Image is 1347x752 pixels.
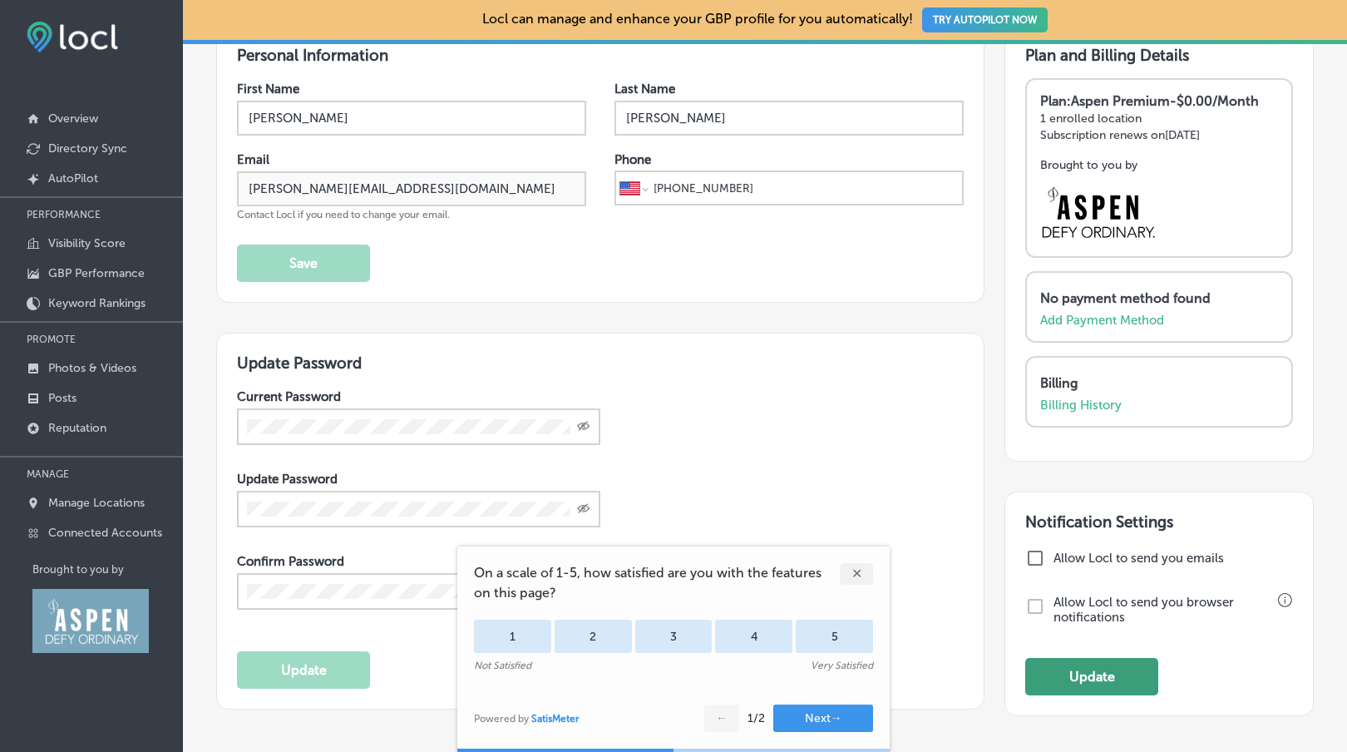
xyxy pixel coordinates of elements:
[48,171,98,186] p: AutoPilot
[748,711,765,725] div: 1 / 2
[811,660,873,671] div: Very Satisfied
[1040,158,1278,172] p: Brought to you by
[715,620,792,653] div: 4
[1040,375,1270,391] p: Billing
[1025,512,1293,532] h3: Notification Settings
[531,713,580,725] a: SatisMeter
[237,209,450,220] span: Contact Locl if you need to change your email.
[474,660,531,671] div: Not Satisfied
[1040,111,1278,126] p: 1 enrolled location
[1040,128,1278,142] p: Subscription renews on [DATE]
[474,563,840,603] span: On a scale of 1-5, how satisfied are you with the features on this page?
[1040,93,1259,109] strong: Plan: Aspen Premium - $0.00/Month
[652,172,958,204] input: Phone number
[48,266,145,280] p: GBP Performance
[1040,313,1164,328] a: Add Payment Method
[237,651,370,689] button: Update
[48,296,146,310] p: Keyword Rankings
[27,22,118,52] img: fda3e92497d09a02dc62c9cd864e3231.png
[1040,398,1122,413] a: Billing History
[614,152,651,167] label: Phone
[48,421,106,435] p: Reputation
[796,620,873,653] div: 5
[237,245,370,282] button: Save
[48,526,162,540] p: Connected Accounts
[237,152,269,167] label: Email
[32,589,149,653] img: Aspen
[237,171,586,206] input: Enter Email
[1053,551,1289,566] label: Allow Locl to send you emails
[48,141,127,156] p: Directory Sync
[237,101,586,136] input: Enter First Name
[237,82,299,96] label: First Name
[237,554,344,569] label: Confirm Password
[48,236,126,250] p: Visibility Score
[1040,186,1157,240] img: Aspen
[635,620,713,653] div: 3
[1278,593,1293,608] button: Please check your browser notification settings if you are not able to adjust this field.
[32,563,183,576] p: Brought to you by
[48,361,136,375] p: Photos & Videos
[555,620,632,653] div: 2
[237,46,964,65] h3: Personal Information
[237,389,341,404] label: Current Password
[48,391,76,405] p: Posts
[1053,595,1274,625] label: Allow Locl to send you browser notifications
[577,502,590,517] span: Toggle password visibility
[773,705,873,732] button: Next→
[704,705,739,732] button: ←
[48,496,145,510] p: Manage Locations
[237,354,964,373] h3: Update Password
[237,472,338,487] label: Update Password
[1025,658,1158,695] button: Update
[1040,290,1270,306] p: No payment method found
[577,419,590,434] span: Toggle password visibility
[614,101,964,136] input: Enter Last Name
[474,713,580,725] div: Powered by
[48,111,98,126] p: Overview
[614,82,675,96] label: Last Name
[840,563,873,585] div: ✕
[1025,46,1293,65] h3: Plan and Billing Details
[474,620,551,653] div: 1
[922,7,1048,32] button: TRY AUTOPILOT NOW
